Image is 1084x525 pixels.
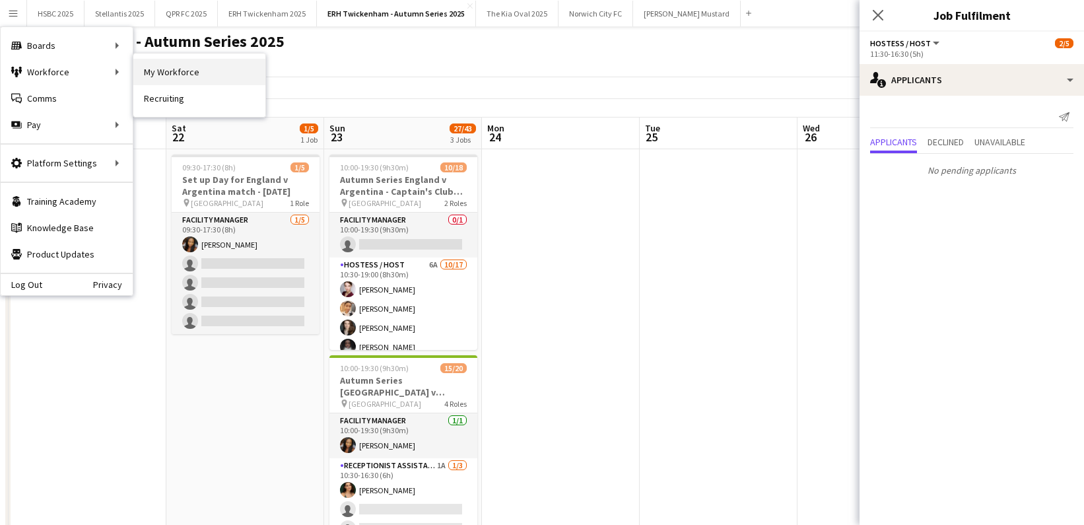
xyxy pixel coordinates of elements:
[172,155,320,334] app-job-card: 09:30-17:30 (8h)1/5Set up Day for England v Argentina match - [DATE] [GEOGRAPHIC_DATA]1 RoleFacil...
[11,32,285,52] h1: ERH Twickenham - Autumn Series 2025
[1055,38,1073,48] span: 2/5
[559,1,633,26] button: Norwich City FC
[1,59,133,85] div: Workforce
[172,213,320,334] app-card-role: Facility Manager1/509:30-17:30 (8h)[PERSON_NAME]
[133,59,265,85] a: My Workforce
[329,174,477,197] h3: Autumn Series England v Argentina - Captain's Club (North Stand) - [DATE]
[191,198,263,208] span: [GEOGRAPHIC_DATA]
[1,112,133,138] div: Pay
[487,122,504,134] span: Mon
[133,85,265,112] a: Recruiting
[450,135,475,145] div: 3 Jobs
[860,159,1084,182] p: No pending applicants
[1,150,133,176] div: Platform Settings
[329,213,477,258] app-card-role: Facility Manager0/110:00-19:30 (9h30m)
[450,123,476,133] span: 27/43
[1,279,42,290] a: Log Out
[801,129,820,145] span: 26
[803,122,820,134] span: Wed
[870,38,941,48] button: Hostess / Host
[172,174,320,197] h3: Set up Day for England v Argentina match - [DATE]
[928,137,964,147] span: Declined
[633,1,741,26] button: [PERSON_NAME] Mustard
[645,122,660,134] span: Tue
[349,399,421,409] span: [GEOGRAPHIC_DATA]
[329,413,477,458] app-card-role: Facility Manager1/110:00-19:30 (9h30m)[PERSON_NAME]
[444,198,467,208] span: 2 Roles
[870,38,931,48] span: Hostess / Host
[93,279,133,290] a: Privacy
[27,1,85,26] button: HSBC 2025
[182,162,236,172] span: 09:30-17:30 (8h)
[300,135,318,145] div: 1 Job
[290,198,309,208] span: 1 Role
[440,162,467,172] span: 10/18
[329,374,477,398] h3: Autumn Series [GEOGRAPHIC_DATA] v [GEOGRAPHIC_DATA]- Gate 1 ([GEOGRAPHIC_DATA]) - [DATE]
[1,215,133,241] a: Knowledge Base
[300,123,318,133] span: 1/5
[643,129,660,145] span: 25
[1,85,133,112] a: Comms
[218,1,317,26] button: ERH Twickenham 2025
[172,122,186,134] span: Sat
[290,162,309,172] span: 1/5
[327,129,345,145] span: 23
[476,1,559,26] button: The Kia Oval 2025
[860,64,1084,96] div: Applicants
[340,363,409,373] span: 10:00-19:30 (9h30m)
[1,241,133,267] a: Product Updates
[85,1,155,26] button: Stellantis 2025
[329,155,477,350] app-job-card: 10:00-19:30 (9h30m)10/18Autumn Series England v Argentina - Captain's Club (North Stand) - [DATE]...
[860,7,1084,24] h3: Job Fulfilment
[870,49,1073,59] div: 11:30-16:30 (5h)
[485,129,504,145] span: 24
[329,122,345,134] span: Sun
[340,162,409,172] span: 10:00-19:30 (9h30m)
[170,129,186,145] span: 22
[155,1,218,26] button: QPR FC 2025
[870,137,917,147] span: Applicants
[317,1,476,26] button: ERH Twickenham - Autumn Series 2025
[444,399,467,409] span: 4 Roles
[974,137,1025,147] span: Unavailable
[1,32,133,59] div: Boards
[1,188,133,215] a: Training Academy
[349,198,421,208] span: [GEOGRAPHIC_DATA]
[440,363,467,373] span: 15/20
